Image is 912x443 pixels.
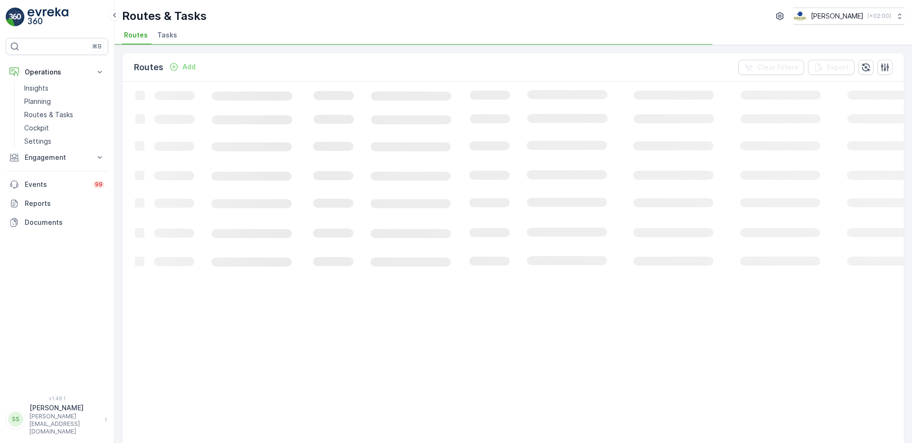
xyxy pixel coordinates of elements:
span: v 1.48.1 [6,396,108,401]
button: Add [165,61,199,73]
a: Events99 [6,175,108,194]
button: Export [808,60,855,75]
a: Reports [6,194,108,213]
p: [PERSON_NAME] [811,11,864,21]
a: Planning [20,95,108,108]
span: Tasks [157,30,177,40]
p: Clear Filters [757,63,798,72]
p: Routes & Tasks [122,9,207,24]
p: Cockpit [24,123,49,133]
p: Add [182,62,196,72]
p: [PERSON_NAME] [29,403,100,413]
p: Operations [25,67,89,77]
p: Settings [24,137,51,146]
img: basis-logo_rgb2x.png [793,11,807,21]
p: Engagement [25,153,89,162]
p: Events [25,180,87,189]
a: Cockpit [20,121,108,135]
p: Reports [25,199,104,208]
p: [PERSON_NAME][EMAIL_ADDRESS][DOMAIN_NAME] [29,413,100,435]
p: Routes & Tasks [24,110,73,120]
img: logo_light-DOdMpM7g.png [28,8,68,27]
button: Operations [6,63,108,82]
p: ⌘B [92,43,102,50]
p: ( +02:00 ) [867,12,891,20]
span: Routes [124,30,148,40]
button: SS[PERSON_NAME][PERSON_NAME][EMAIL_ADDRESS][DOMAIN_NAME] [6,403,108,435]
a: Documents [6,213,108,232]
p: Documents [25,218,104,227]
p: Export [827,63,849,72]
a: Routes & Tasks [20,108,108,121]
img: logo [6,8,25,27]
p: Planning [24,97,51,106]
a: Settings [20,135,108,148]
p: 99 [95,181,103,188]
a: Insights [20,82,108,95]
div: SS [8,412,23,427]
button: [PERSON_NAME](+02:00) [793,8,904,25]
button: Clear Filters [738,60,804,75]
p: Insights [24,83,48,93]
p: Routes [134,61,163,74]
button: Engagement [6,148,108,167]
